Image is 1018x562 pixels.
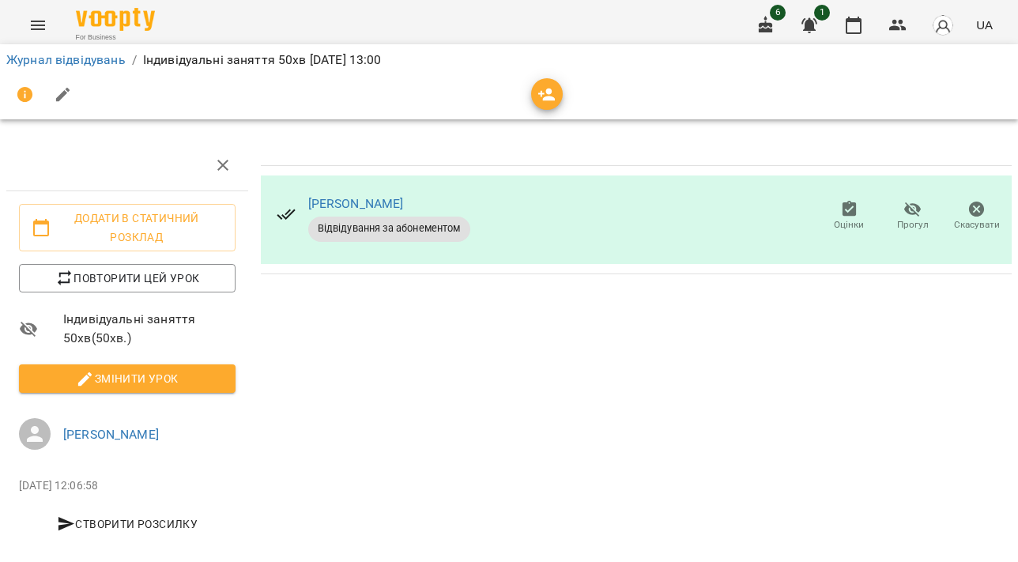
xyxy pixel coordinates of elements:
[834,218,864,232] span: Оцінки
[970,10,999,40] button: UA
[6,51,1012,70] nav: breadcrumb
[19,204,236,251] button: Додати в статичний розклад
[25,515,229,534] span: Створити розсилку
[19,510,236,538] button: Створити розсилку
[63,310,236,347] span: Індивідуальні заняття 50хв ( 50 хв. )
[32,369,223,388] span: Змінити урок
[19,264,236,292] button: Повторити цей урок
[32,209,223,247] span: Додати в статичний розклад
[932,14,954,36] img: avatar_s.png
[76,32,155,43] span: For Business
[897,218,929,232] span: Прогул
[143,51,382,70] p: Індивідуальні заняття 50хв [DATE] 13:00
[881,194,945,239] button: Прогул
[6,52,126,67] a: Журнал відвідувань
[954,218,1000,232] span: Скасувати
[976,17,993,33] span: UA
[817,194,881,239] button: Оцінки
[132,51,137,70] li: /
[308,221,470,236] span: Відвідування за абонементом
[32,269,223,288] span: Повторити цей урок
[63,427,159,442] a: [PERSON_NAME]
[814,5,830,21] span: 1
[19,364,236,393] button: Змінити урок
[308,196,404,211] a: [PERSON_NAME]
[19,478,236,494] p: [DATE] 12:06:58
[770,5,786,21] span: 6
[19,6,57,44] button: Menu
[944,194,1009,239] button: Скасувати
[76,8,155,31] img: Voopty Logo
